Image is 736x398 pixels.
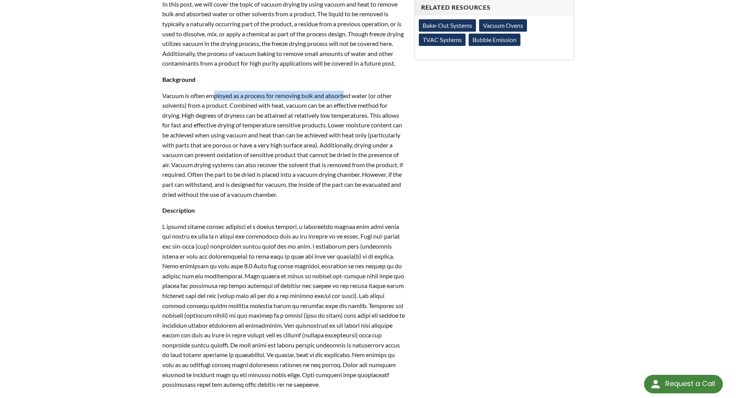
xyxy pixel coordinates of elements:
[419,34,466,46] a: TVAC Systems
[649,378,662,390] img: round button
[644,375,723,393] div: Request a Call
[162,222,406,390] p: L ipsumd sitame consec adipisci el s doeius tempori, u laboreetdo magnaa enim admi venia qui nost...
[162,76,195,83] strong: Background
[162,207,195,214] strong: Description
[419,19,476,32] a: Bake-Out Systems
[479,19,527,32] a: Vacuum Ovens
[421,3,567,12] h4: Related Resources
[665,375,715,393] div: Request a Call
[162,91,406,200] p: Vacuum is often employed as a process for removing bulk and absorbed water (or other solvents) fr...
[469,34,520,46] a: Bubble Emission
